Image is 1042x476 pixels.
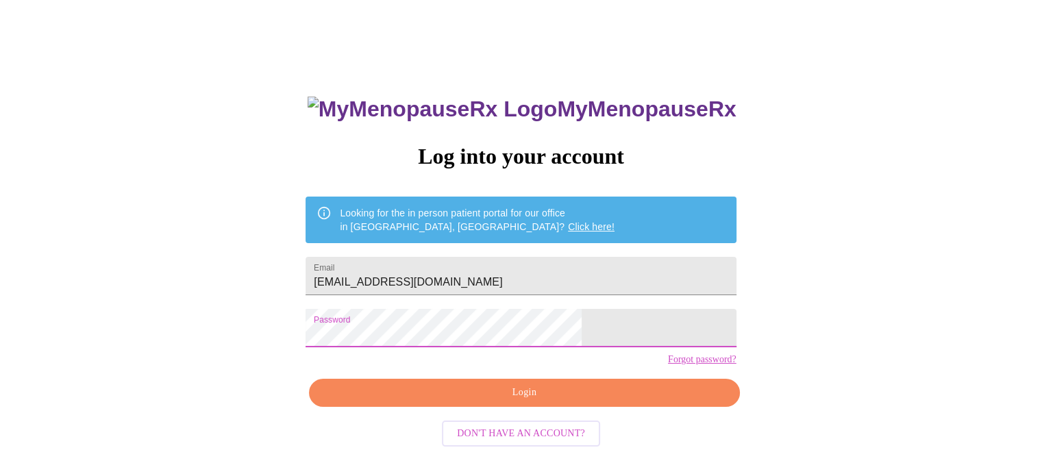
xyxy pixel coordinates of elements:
[306,144,736,169] h3: Log into your account
[340,201,615,239] div: Looking for the in person patient portal for our office in [GEOGRAPHIC_DATA], [GEOGRAPHIC_DATA]?
[568,221,615,232] a: Click here!
[325,384,723,401] span: Login
[438,426,604,438] a: Don't have an account?
[308,97,557,122] img: MyMenopauseRx Logo
[309,379,739,407] button: Login
[442,421,600,447] button: Don't have an account?
[308,97,736,122] h3: MyMenopauseRx
[668,354,736,365] a: Forgot password?
[457,425,585,442] span: Don't have an account?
